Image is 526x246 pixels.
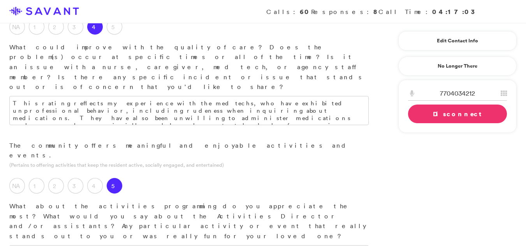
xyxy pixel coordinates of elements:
[48,19,64,35] label: 2
[432,7,478,16] strong: 04:17:03
[9,42,369,92] p: What could improve with the quality of care? Does the problem(s) occur at specific times or all o...
[408,35,507,47] a: Edit Contact Info
[29,19,44,35] label: 1
[87,178,103,194] label: 4
[9,161,369,169] p: (Pertains to offering activities that keep the resident active, socially engaged, and entertained)
[300,7,311,16] strong: 60
[68,19,83,35] label: 3
[9,19,25,35] label: NA
[107,178,122,194] label: 5
[87,19,103,35] label: 4
[68,178,83,194] label: 3
[408,105,507,123] a: Disconnect
[373,7,378,16] strong: 8
[48,178,64,194] label: 2
[107,19,122,35] label: 5
[9,201,369,241] p: What about the activities programming do you appreciate the most? What would you say about the Ac...
[398,56,517,76] a: No Longer There
[29,178,44,194] label: 1
[9,178,25,194] label: NA
[9,141,369,161] p: The community offers meaningful and enjoyable activities and events.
